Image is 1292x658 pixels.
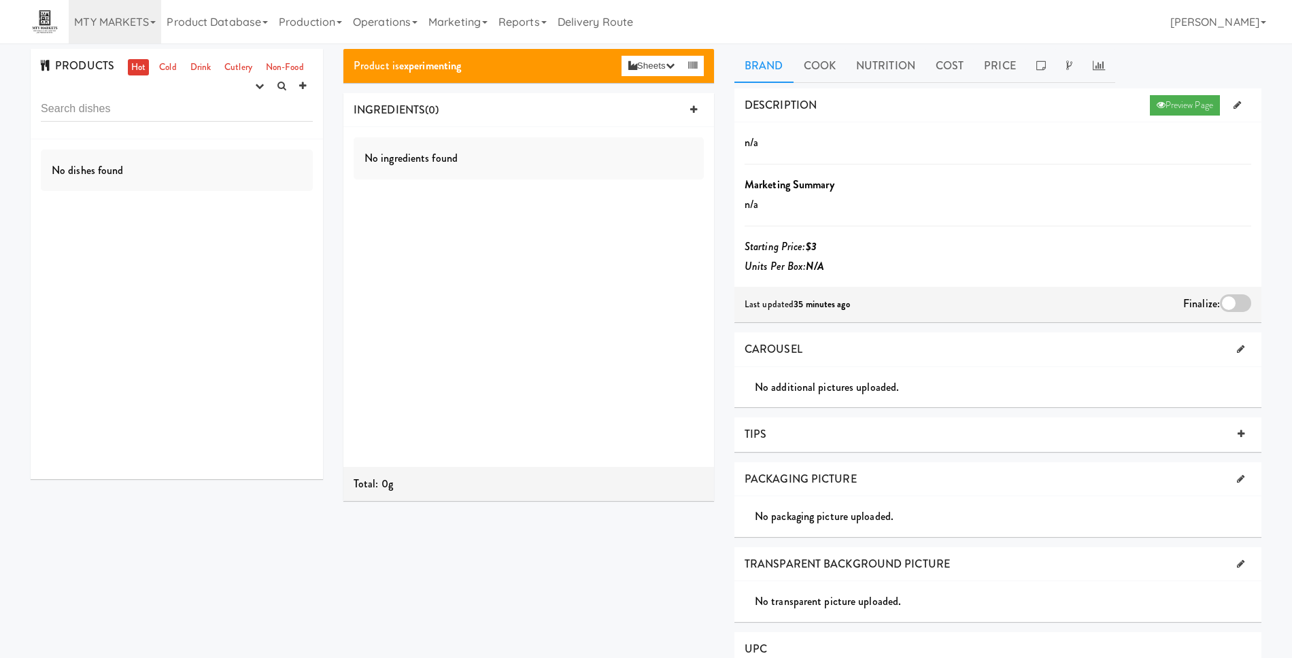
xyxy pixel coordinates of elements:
a: Cook [794,49,846,83]
b: Marketing Summary [745,177,834,192]
a: Brand [734,49,794,83]
i: Units Per Box: [745,258,824,274]
p: n/a [745,194,1251,215]
a: Preview Page [1150,95,1220,116]
span: PRODUCTS [41,58,114,73]
span: CAROUSEL [745,341,802,357]
span: DESCRIPTION [745,97,817,113]
div: No dishes found [41,150,313,192]
span: TIPS [745,426,766,442]
div: No ingredients found [354,137,704,179]
div: No transparent picture uploaded. [755,591,1261,612]
div: No additional pictures uploaded. [755,377,1261,398]
b: experimenting [399,58,461,73]
a: Cold [156,59,180,76]
a: Non-Food [262,59,307,76]
button: Sheets [622,56,681,76]
a: Drink [187,59,215,76]
span: Finalize: [1183,296,1220,311]
i: Starting Price: [745,239,817,254]
a: Cost [925,49,974,83]
b: 35 minutes ago [794,298,849,311]
a: Price [974,49,1026,83]
a: Nutrition [846,49,925,83]
span: UPC [745,641,767,657]
span: PACKAGING PICTURE [745,471,857,487]
p: n/a [745,133,1251,153]
span: Total: 0g [354,476,393,491]
img: Micromart [31,10,58,34]
b: N/A [806,258,823,274]
div: No packaging picture uploaded. [755,506,1261,527]
span: TRANSPARENT BACKGROUND PICTURE [745,556,950,572]
span: Product is [354,58,461,73]
input: Search dishes [41,97,313,122]
span: (0) [425,102,439,118]
a: Cutlery [221,59,256,76]
span: INGREDIENTS [354,102,425,118]
span: Last updated [745,298,850,311]
b: $3 [806,239,817,254]
a: Hot [128,59,149,76]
